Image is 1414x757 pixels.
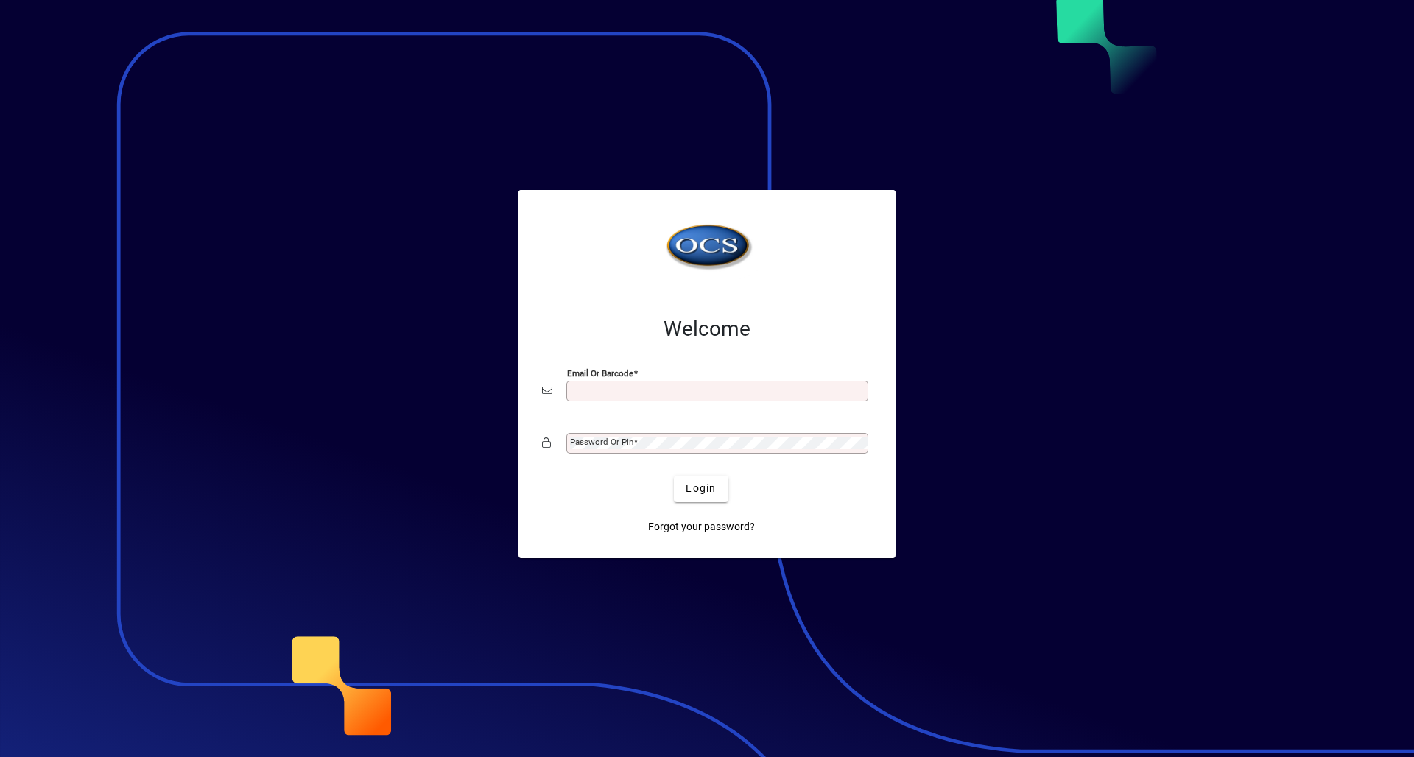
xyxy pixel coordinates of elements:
[648,519,755,535] span: Forgot your password?
[567,367,633,378] mat-label: Email or Barcode
[642,514,761,541] a: Forgot your password?
[542,317,872,342] h2: Welcome
[674,476,728,502] button: Login
[570,437,633,447] mat-label: Password or Pin
[686,481,716,496] span: Login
